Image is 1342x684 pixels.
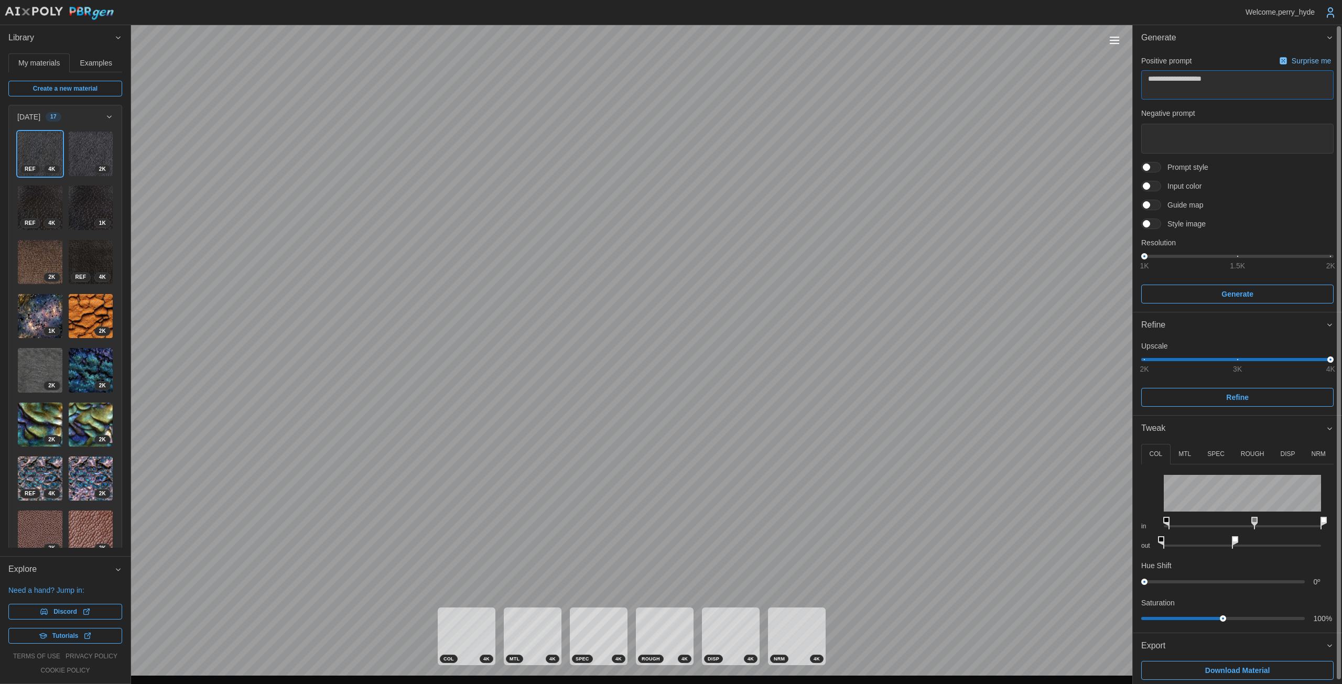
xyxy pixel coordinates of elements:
[1141,237,1334,248] p: Resolution
[69,240,113,285] img: yiQ9emTu3A4UPVsqGc5c
[69,294,113,339] img: BiZjurMOM0q7d4giuoyd
[1246,7,1315,17] p: Welcome, perry_hyde
[48,436,55,444] span: 2 K
[1161,219,1206,229] span: Style image
[69,186,113,230] img: JhoTjHs3DAMj150E89c7
[18,457,62,501] img: 9aTJxpgJEYUEgdaGFoqj
[8,604,122,620] a: Discord
[25,490,36,498] span: REF
[1141,633,1326,659] span: Export
[1141,341,1334,351] p: Upscale
[4,6,114,20] img: AIxPoly PBRgen
[99,436,106,444] span: 2 K
[1141,285,1334,303] button: Generate
[1133,416,1342,441] button: Tweak
[17,402,63,448] a: fQQ7MC6EqLeagxRKbjWa2K
[99,327,106,335] span: 2 K
[48,273,55,281] span: 2 K
[99,273,106,281] span: 4 K
[18,294,62,339] img: QJldmODb4yBNi13BmrdU
[1141,25,1326,51] span: Generate
[18,132,62,176] img: qMO1EIcbLuBnb7t8Gc2r
[68,185,114,231] a: JhoTjHs3DAMj150E89c71K
[1133,312,1342,338] button: Refine
[75,273,86,281] span: REF
[1141,108,1334,118] p: Negative prompt
[1161,162,1208,172] span: Prompt style
[708,655,719,663] span: DISP
[1276,53,1334,68] button: Surprise me
[1141,312,1326,338] span: Refine
[48,490,55,498] span: 4 K
[1141,56,1192,66] p: Positive prompt
[48,165,55,173] span: 4 K
[1313,577,1334,587] p: 0 º
[1178,450,1191,459] p: MTL
[8,585,122,595] p: Need a hand? Jump in:
[1292,56,1333,66] p: Surprise me
[748,655,754,663] span: 4 K
[17,456,63,502] a: 9aTJxpgJEYUEgdaGFoqj4KREF
[18,511,62,555] img: WFevomO88ZcOGCzUmrzB
[18,348,62,393] img: bWLxder4Ta352lgytfS5
[1311,450,1325,459] p: NRM
[68,456,114,502] a: 95VnnD6c9n2Xur6n98di2K
[33,81,98,96] span: Create a new material
[50,113,57,121] span: 17
[9,128,122,622] div: [DATE]17
[99,544,106,552] span: 2 K
[66,652,117,661] a: privacy policy
[17,240,63,285] a: Ob5rzZotwF6szlAIEOWN2K
[9,105,122,128] button: [DATE]17
[99,382,106,390] span: 2 K
[1133,441,1342,633] div: Tweak
[1149,450,1162,459] p: COL
[17,294,63,339] a: QJldmODb4yBNi13BmrdU1K
[1141,598,1175,608] p: Saturation
[615,655,622,663] span: 4 K
[68,348,114,393] a: 7LqqouYNtTAJrFQrOBnW2K
[510,655,520,663] span: MTL
[18,403,62,447] img: fQQ7MC6EqLeagxRKbjWa
[1221,285,1253,303] span: Generate
[99,219,106,227] span: 1 K
[17,131,63,177] a: qMO1EIcbLuBnb7t8Gc2r4KREF
[17,112,40,122] p: [DATE]
[25,165,36,173] span: REF
[68,240,114,285] a: yiQ9emTu3A4UPVsqGc5c4KREF
[1205,661,1270,679] span: Download Material
[52,628,79,643] span: Tutorials
[1313,613,1334,624] p: 100 %
[40,666,90,675] a: cookie policy
[69,348,113,393] img: 7LqqouYNtTAJrFQrOBnW
[80,59,112,67] span: Examples
[8,628,122,644] a: Tutorials
[1141,416,1326,441] span: Tweak
[69,457,113,501] img: 95VnnD6c9n2Xur6n98di
[18,186,62,230] img: JhqpeWMmQBCVMZLinLQ2
[53,604,77,619] span: Discord
[1107,33,1122,48] button: Toggle viewport controls
[681,655,688,663] span: 4 K
[17,185,63,231] a: JhqpeWMmQBCVMZLinLQ24KREF
[576,655,589,663] span: SPEC
[642,655,660,663] span: ROUGH
[1280,450,1295,459] p: DISP
[18,240,62,285] img: Ob5rzZotwF6szlAIEOWN
[1226,388,1249,406] span: Refine
[8,81,122,96] a: Create a new material
[17,510,63,556] a: WFevomO88ZcOGCzUmrzB2K
[68,510,114,556] a: YfzWDuP4i82SugSQapdO2K
[1133,633,1342,659] button: Export
[1161,181,1202,191] span: Input color
[99,490,106,498] span: 2 K
[99,165,106,173] span: 2 K
[1141,661,1334,680] button: Download Material
[48,327,55,335] span: 1 K
[1241,450,1264,459] p: ROUGH
[1133,51,1342,312] div: Generate
[8,25,114,51] span: Library
[1141,522,1155,531] p: in
[48,544,55,552] span: 2 K
[1141,541,1155,550] p: out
